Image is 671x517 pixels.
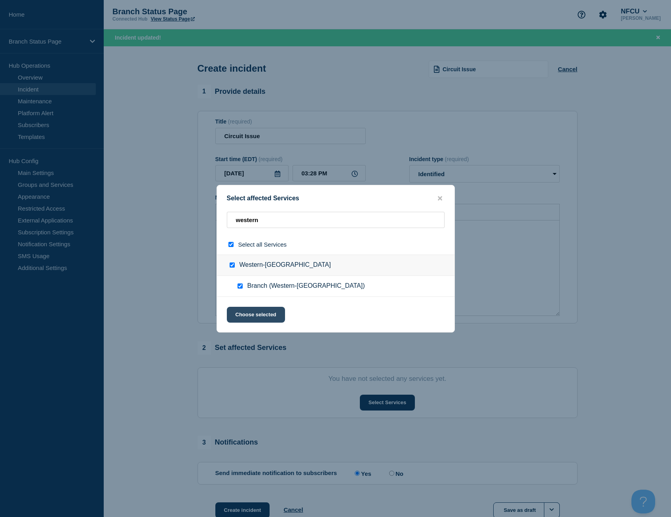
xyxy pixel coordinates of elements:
[230,262,235,268] input: Western-Jacksonville NC checkbox
[435,195,445,202] button: close button
[247,282,365,290] span: Branch (Western-[GEOGRAPHIC_DATA])
[227,307,285,323] button: Choose selected
[238,283,243,289] input: Branch (Western-Jacksonville NC) checkbox
[227,212,445,228] input: Search
[217,255,454,276] div: Western-[GEOGRAPHIC_DATA]
[228,242,234,247] input: select all checkbox
[217,195,454,202] div: Select affected Services
[238,241,287,248] span: Select all Services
